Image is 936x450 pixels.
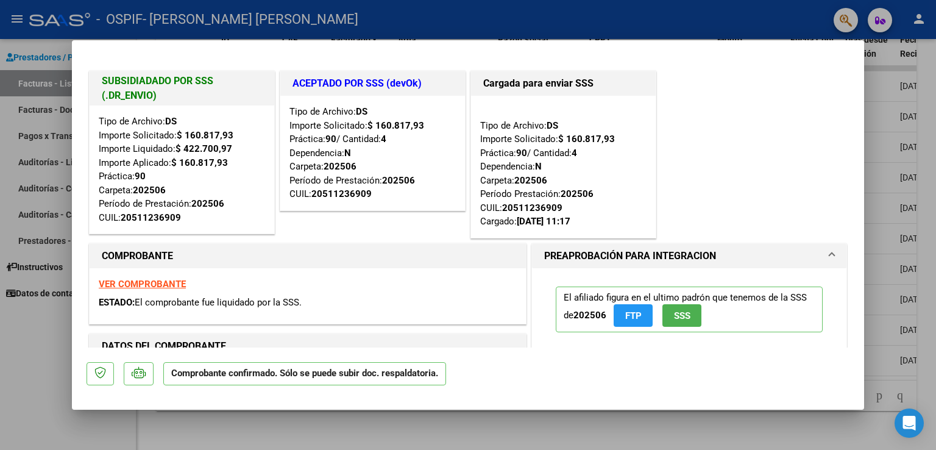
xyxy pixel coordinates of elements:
strong: 4 [572,148,577,159]
strong: DS [547,120,558,131]
strong: 202506 [561,188,594,199]
strong: [DATE] 11:17 [517,216,570,227]
h1: Cargada para enviar SSS [483,76,643,91]
h1: ACEPTADO POR SSS (devOk) [292,76,453,91]
strong: $ 160.817,93 [171,157,228,168]
strong: 90 [325,134,336,145]
strong: $ 160.817,93 [177,130,233,141]
strong: $ 160.817,93 [367,120,424,131]
strong: $ 160.817,93 [558,134,615,145]
strong: 202506 [514,175,547,186]
strong: 202506 [133,185,166,196]
strong: $ 422.700,97 [175,143,232,154]
button: SSS [662,304,701,327]
a: VER COMPROBANTE [99,279,186,290]
strong: DATOS DEL COMPROBANTE [102,340,226,352]
div: 20511236909 [121,211,181,225]
button: FTP [614,304,653,327]
mat-expansion-panel-header: PREAPROBACIÓN PARA INTEGRACION [532,244,846,268]
strong: 202506 [382,175,415,186]
p: Comprobante confirmado. Sólo se puede subir doc. respaldatoria. [163,362,446,386]
h1: SUBSIDIADADO POR SSS (.DR_ENVIO) [102,74,262,103]
div: Tipo de Archivo: Importe Solicitado: Práctica: / Cantidad: Dependencia: Carpeta: Período de Prest... [289,105,456,201]
h1: PREAPROBACIÓN PARA INTEGRACION [544,249,716,263]
strong: N [344,148,351,159]
p: El afiliado figura en el ultimo padrón que tenemos de la SSS de [556,287,823,332]
strong: 90 [516,148,527,159]
span: ESTADO: [99,297,135,308]
span: FTP [625,310,642,321]
strong: 202506 [573,310,606,321]
strong: N [535,161,542,172]
strong: 202506 [191,198,224,209]
strong: COMPROBANTE [102,250,173,262]
strong: 90 [135,171,146,182]
strong: DS [356,106,367,117]
div: Tipo de Archivo: Importe Solicitado: Importe Liquidado: Importe Aplicado: Práctica: Carpeta: Perí... [99,115,265,224]
span: El comprobante fue liquidado por la SSS. [135,297,302,308]
span: SSS [674,310,690,321]
div: Open Intercom Messenger [895,409,924,438]
div: 20511236909 [502,201,562,215]
strong: 4 [381,134,386,145]
strong: DS [165,116,177,127]
div: Tipo de Archivo: Importe Solicitado: Práctica: / Cantidad: Dependencia: Carpeta: Período Prestaci... [480,105,647,229]
strong: 202506 [324,161,356,172]
div: 20511236909 [311,187,372,201]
